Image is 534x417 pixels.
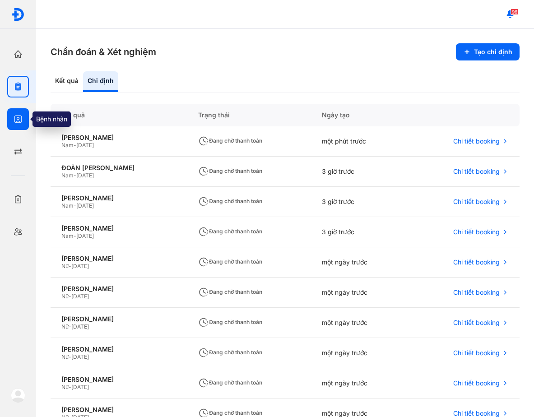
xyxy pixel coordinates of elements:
[311,187,408,217] div: 3 giờ trước
[311,247,408,278] div: một ngày trước
[61,224,176,232] div: [PERSON_NAME]
[11,8,25,21] img: logo
[51,104,187,126] div: Kết quả
[61,202,74,209] span: Nam
[511,9,519,15] span: 96
[61,142,74,148] span: Nam
[51,46,156,58] h3: Chẩn đoán & Xét nghiệm
[311,278,408,308] div: một ngày trước
[61,255,176,263] div: [PERSON_NAME]
[69,293,71,300] span: -
[61,315,176,323] div: [PERSON_NAME]
[61,384,69,390] span: Nữ
[61,285,176,293] div: [PERSON_NAME]
[74,202,76,209] span: -
[311,308,408,338] div: một ngày trước
[198,349,262,356] span: Đang chờ thanh toán
[74,172,76,179] span: -
[61,406,176,414] div: [PERSON_NAME]
[71,323,89,330] span: [DATE]
[198,198,262,204] span: Đang chờ thanh toán
[61,353,69,360] span: Nữ
[83,71,118,92] div: Chỉ định
[61,375,176,384] div: [PERSON_NAME]
[198,319,262,325] span: Đang chờ thanh toán
[187,104,311,126] div: Trạng thái
[61,293,69,300] span: Nữ
[61,194,176,202] div: [PERSON_NAME]
[69,323,71,330] span: -
[74,232,76,239] span: -
[61,232,74,239] span: Nam
[76,142,94,148] span: [DATE]
[61,345,176,353] div: [PERSON_NAME]
[453,349,500,357] span: Chi tiết booking
[198,409,262,416] span: Đang chờ thanh toán
[453,288,500,297] span: Chi tiết booking
[71,384,89,390] span: [DATE]
[71,353,89,360] span: [DATE]
[71,293,89,300] span: [DATE]
[453,379,500,387] span: Chi tiết booking
[76,202,94,209] span: [DATE]
[198,288,262,295] span: Đang chờ thanh toán
[198,228,262,235] span: Đang chờ thanh toán
[311,368,408,398] div: một ngày trước
[311,217,408,247] div: 3 giờ trước
[76,172,94,179] span: [DATE]
[453,137,500,145] span: Chi tiết booking
[198,258,262,265] span: Đang chờ thanh toán
[69,263,71,269] span: -
[453,167,500,176] span: Chi tiết booking
[453,198,500,206] span: Chi tiết booking
[61,172,74,179] span: Nam
[311,104,408,126] div: Ngày tạo
[69,353,71,360] span: -
[198,167,262,174] span: Đang chờ thanh toán
[61,134,176,142] div: [PERSON_NAME]
[311,157,408,187] div: 3 giờ trước
[198,379,262,386] span: Đang chờ thanh toán
[11,388,25,403] img: logo
[311,338,408,368] div: một ngày trước
[198,137,262,144] span: Đang chờ thanh toán
[74,142,76,148] span: -
[61,263,69,269] span: Nữ
[453,258,500,266] span: Chi tiết booking
[456,43,520,60] button: Tạo chỉ định
[71,263,89,269] span: [DATE]
[311,126,408,157] div: một phút trước
[51,71,83,92] div: Kết quả
[61,164,176,172] div: ĐOÀN [PERSON_NAME]
[69,384,71,390] span: -
[453,319,500,327] span: Chi tiết booking
[76,232,94,239] span: [DATE]
[61,323,69,330] span: Nữ
[453,228,500,236] span: Chi tiết booking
